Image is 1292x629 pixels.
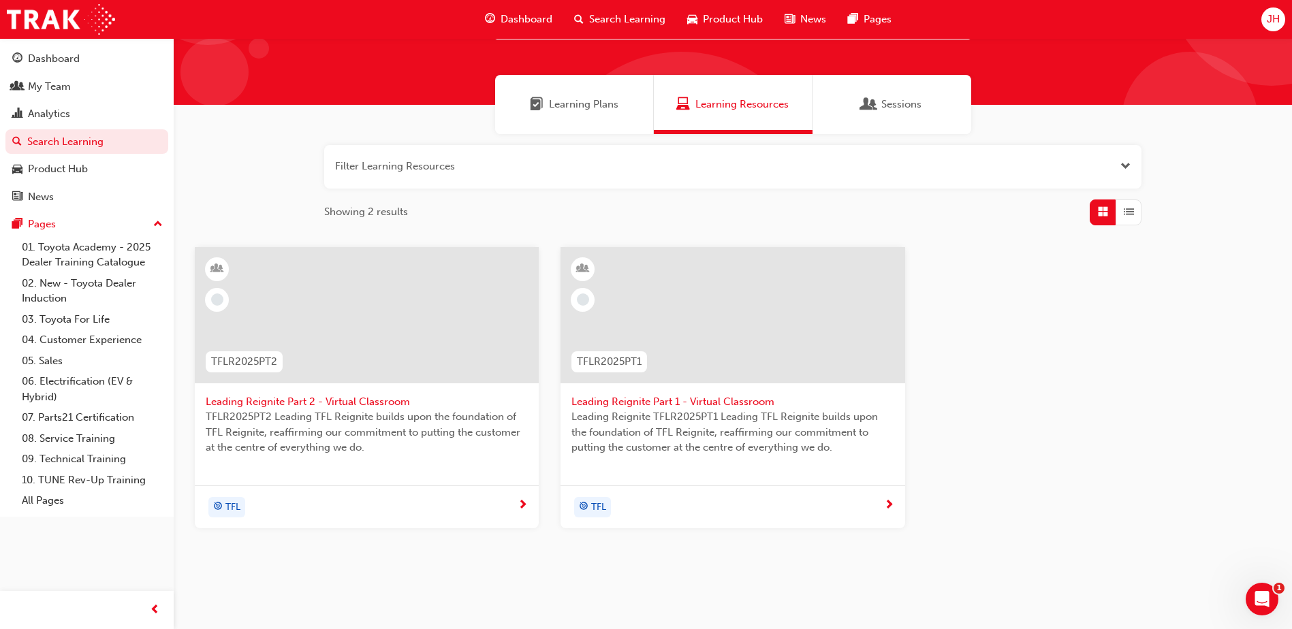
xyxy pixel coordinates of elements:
[1120,159,1131,174] button: Open the filter
[5,212,168,237] button: Pages
[862,97,876,112] span: Sessions
[16,371,168,407] a: 06. Electrification (EV & Hybrid)
[28,216,56,232] div: Pages
[474,5,563,33] a: guage-iconDashboard
[16,237,168,273] a: 01. Toyota Academy - 2025 Dealer Training Catalogue
[654,75,813,134] a: Learning ResourcesLearning Resources
[676,97,690,112] span: Learning Resources
[530,97,543,112] span: Learning Plans
[12,53,22,65] span: guage-icon
[16,490,168,511] a: All Pages
[703,12,763,27] span: Product Hub
[837,5,902,33] a: pages-iconPages
[12,219,22,231] span: pages-icon
[195,247,539,528] a: TFLR2025PT2Leading Reignite Part 2 - Virtual ClassroomTFLR2025PT2 Leading TFL Reignite builds upo...
[577,354,642,370] span: TFLR2025PT1
[16,470,168,491] a: 10. TUNE Rev-Up Training
[800,12,826,27] span: News
[324,204,408,220] span: Showing 2 results
[16,449,168,470] a: 09. Technical Training
[16,351,168,372] a: 05. Sales
[676,5,774,33] a: car-iconProduct Hub
[150,602,160,619] span: prev-icon
[213,498,223,516] span: target-icon
[589,12,665,27] span: Search Learning
[12,81,22,93] span: people-icon
[549,97,618,112] span: Learning Plans
[561,247,904,528] a: TFLR2025PT1Leading Reignite Part 1 - Virtual ClassroomLeading Reignite TFLR2025PT1 Leading TFL Re...
[1098,204,1108,220] span: Grid
[5,157,168,182] a: Product Hub
[571,394,894,410] span: Leading Reignite Part 1 - Virtual Classroom
[1124,204,1134,220] span: List
[225,500,240,515] span: TFL
[518,500,528,512] span: next-icon
[687,11,697,28] span: car-icon
[28,161,88,177] div: Product Hub
[12,136,22,148] span: search-icon
[5,101,168,127] a: Analytics
[7,4,115,35] img: Trak
[864,12,892,27] span: Pages
[16,329,168,351] a: 04. Customer Experience
[695,97,789,112] span: Learning Resources
[485,11,495,28] span: guage-icon
[1267,12,1280,27] span: JH
[206,409,528,455] span: TFLR2025PT2 Leading TFL Reignite builds upon the foundation of TFL Reignite, reaffirming our comm...
[884,500,894,512] span: next-icon
[12,163,22,176] span: car-icon
[563,5,676,33] a: search-iconSearch Learning
[591,500,606,515] span: TFL
[211,354,277,370] span: TFLR2025PT2
[578,260,588,278] span: learningResourceType_INSTRUCTOR_LED-icon
[28,51,80,67] div: Dashboard
[5,129,168,155] a: Search Learning
[579,498,588,516] span: target-icon
[16,273,168,309] a: 02. New - Toyota Dealer Induction
[1274,583,1285,594] span: 1
[5,74,168,99] a: My Team
[571,409,894,455] span: Leading Reignite TFLR2025PT1 Leading TFL Reignite builds upon the foundation of TFL Reignite, rea...
[1246,583,1278,615] iframe: Intercom live chat
[785,11,795,28] span: news-icon
[212,260,222,278] span: learningResourceType_INSTRUCTOR_LED-icon
[774,5,837,33] a: news-iconNews
[211,293,223,306] span: learningRecordVerb_NONE-icon
[153,216,163,233] span: up-icon
[813,75,971,134] a: SessionsSessions
[5,46,168,71] a: Dashboard
[501,12,552,27] span: Dashboard
[206,394,528,410] span: Leading Reignite Part 2 - Virtual Classroom
[12,191,22,204] span: news-icon
[16,407,168,428] a: 07. Parts21 Certification
[28,189,54,205] div: News
[5,44,168,212] button: DashboardMy TeamAnalyticsSearch LearningProduct HubNews
[16,428,168,449] a: 08. Service Training
[16,309,168,330] a: 03. Toyota For Life
[5,184,168,210] a: News
[1261,7,1285,31] button: JH
[577,293,589,306] span: learningRecordVerb_NONE-icon
[574,11,584,28] span: search-icon
[12,108,22,120] span: chart-icon
[848,11,858,28] span: pages-icon
[28,106,70,122] div: Analytics
[881,97,921,112] span: Sessions
[28,79,71,95] div: My Team
[495,75,654,134] a: Learning PlansLearning Plans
